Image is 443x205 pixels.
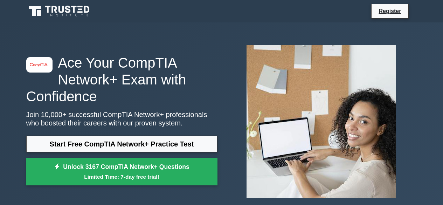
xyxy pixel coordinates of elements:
p: Join 10,000+ successful CompTIA Network+ professionals who boosted their careers with our proven ... [26,110,217,127]
a: Unlock 3167 CompTIA Network+ QuestionsLimited Time: 7-day free trial! [26,158,217,186]
small: Limited Time: 7-day free trial! [35,173,209,181]
a: Start Free CompTIA Network+ Practice Test [26,136,217,152]
a: Register [374,7,405,15]
h1: Ace Your CompTIA Network+ Exam with Confidence [26,54,217,105]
